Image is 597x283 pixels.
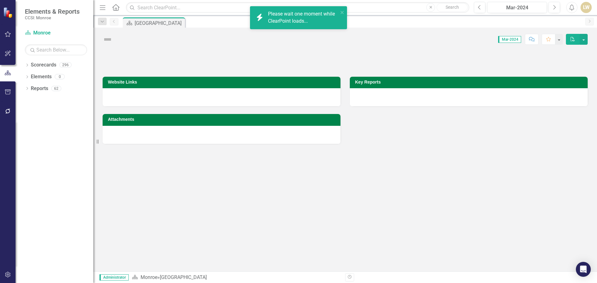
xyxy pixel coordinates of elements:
button: Mar-2024 [487,2,547,13]
h3: Website Links [108,80,337,84]
div: [GEOGRAPHIC_DATA] [135,19,183,27]
span: Administrator [99,274,129,281]
a: Reports [31,85,48,92]
img: Not Defined [103,34,113,44]
div: Open Intercom Messenger [576,262,591,277]
span: Search [446,5,459,10]
div: 62 [51,86,61,91]
div: » [132,274,340,281]
small: CCSI: Monroe [25,15,80,20]
img: ClearPoint Strategy [3,7,14,18]
a: Scorecards [31,62,56,69]
a: Monroe [141,274,157,280]
div: 0 [55,74,65,80]
input: Search ClearPoint... [126,2,469,13]
span: Mar-2024 [498,36,521,43]
a: Monroe [25,30,87,37]
div: Please wait one moment while ClearPoint loads... [268,11,338,25]
div: [GEOGRAPHIC_DATA] [160,274,207,280]
h3: Key Reports [355,80,585,84]
button: close [340,9,345,16]
div: 296 [59,62,72,68]
a: Elements [31,73,52,80]
h3: Attachments [108,117,337,122]
button: LW [581,2,592,13]
input: Search Below... [25,44,87,55]
button: Search [437,3,468,12]
span: Elements & Reports [25,8,80,15]
div: Mar-2024 [489,4,545,11]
